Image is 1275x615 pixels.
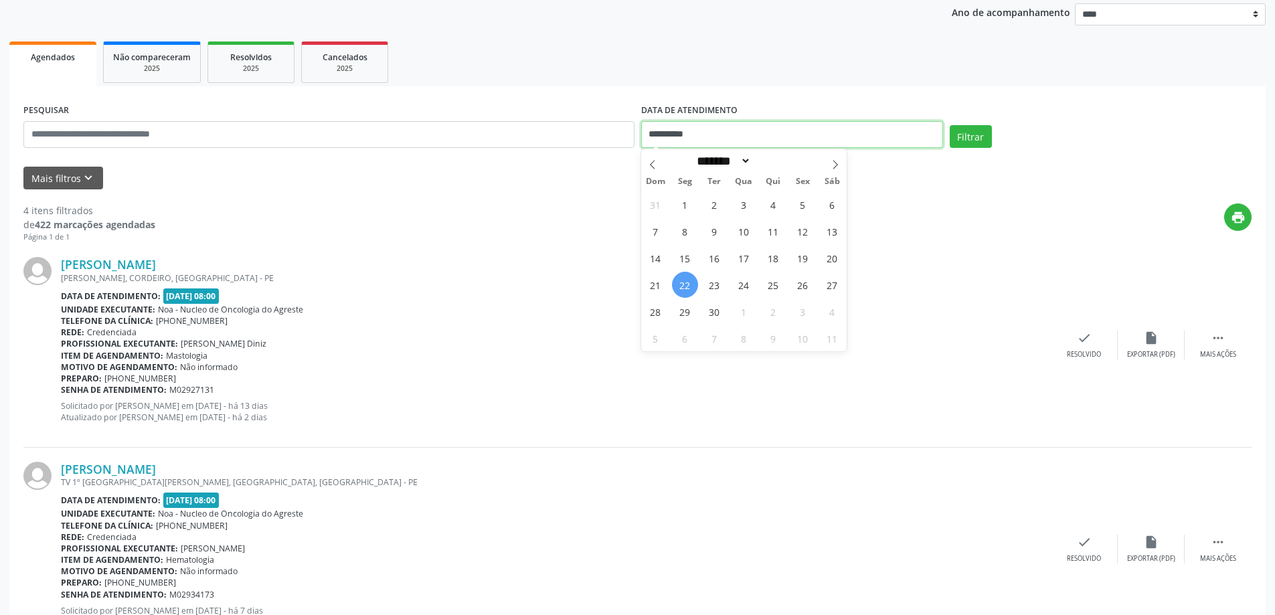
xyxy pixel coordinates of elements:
i:  [1211,535,1225,549]
span: Setembro 10, 2025 [731,218,757,244]
label: PESQUISAR [23,100,69,121]
span: [DATE] 08:00 [163,493,220,508]
b: Rede: [61,531,84,543]
span: Noa - Nucleo de Oncologia do Agreste [158,304,303,315]
a: [PERSON_NAME] [61,257,156,272]
input: Year [751,154,795,168]
div: Mais ações [1200,350,1236,359]
span: Setembro 6, 2025 [819,191,845,217]
b: Profissional executante: [61,338,178,349]
span: Sex [788,177,817,186]
span: Dom [641,177,671,186]
span: Setembro 14, 2025 [643,245,669,271]
span: Não informado [180,565,238,577]
div: Resolvido [1067,350,1101,359]
span: Outubro 8, 2025 [731,325,757,351]
button: Mais filtroskeyboard_arrow_down [23,167,103,190]
b: Senha de atendimento: [61,589,167,600]
i: check [1077,331,1092,345]
p: Ano de acompanhamento [952,3,1070,20]
span: Outubro 2, 2025 [760,298,786,325]
b: Item de agendamento: [61,554,163,565]
b: Senha de atendimento: [61,384,167,396]
span: Setembro 23, 2025 [701,272,728,298]
b: Data de atendimento: [61,495,161,506]
div: [PERSON_NAME], CORDEIRO, [GEOGRAPHIC_DATA] - PE [61,272,1051,284]
span: M02934173 [169,589,214,600]
span: M02927131 [169,384,214,396]
b: Item de agendamento: [61,350,163,361]
span: [PHONE_NUMBER] [104,577,176,588]
span: Outubro 7, 2025 [701,325,728,351]
span: Qua [729,177,758,186]
div: Página 1 de 1 [23,232,155,243]
b: Preparo: [61,373,102,384]
span: [DATE] 08:00 [163,288,220,304]
span: Setembro 8, 2025 [672,218,698,244]
div: 2025 [218,64,284,74]
span: Setembro 20, 2025 [819,245,845,271]
span: Credenciada [87,327,137,338]
span: Outubro 11, 2025 [819,325,845,351]
div: 4 itens filtrados [23,203,155,217]
img: img [23,257,52,285]
p: Solicitado por [PERSON_NAME] em [DATE] - há 13 dias Atualizado por [PERSON_NAME] em [DATE] - há 2... [61,400,1051,423]
span: Setembro 30, 2025 [701,298,728,325]
span: Setembro 9, 2025 [701,218,728,244]
span: Credenciada [87,531,137,543]
span: Outubro 10, 2025 [790,325,816,351]
b: Data de atendimento: [61,290,161,302]
span: Não informado [180,361,238,373]
span: Sáb [817,177,847,186]
span: Ter [699,177,729,186]
span: Setembro 15, 2025 [672,245,698,271]
span: Agosto 31, 2025 [643,191,669,217]
span: Outubro 3, 2025 [790,298,816,325]
div: 2025 [311,64,378,74]
span: Outubro 4, 2025 [819,298,845,325]
span: Setembro 16, 2025 [701,245,728,271]
span: Setembro 12, 2025 [790,218,816,244]
span: Setembro 29, 2025 [672,298,698,325]
div: Exportar (PDF) [1127,554,1175,563]
b: Telefone da clínica: [61,315,153,327]
div: Exportar (PDF) [1127,350,1175,359]
span: Setembro 18, 2025 [760,245,786,271]
span: Hematologia [166,554,214,565]
div: Mais ações [1200,554,1236,563]
label: DATA DE ATENDIMENTO [641,100,738,121]
div: Resolvido [1067,554,1101,563]
b: Motivo de agendamento: [61,361,177,373]
span: Noa - Nucleo de Oncologia do Agreste [158,508,303,519]
span: Setembro 2, 2025 [701,191,728,217]
div: de [23,217,155,232]
i: insert_drive_file [1144,331,1159,345]
span: Mastologia [166,350,207,361]
span: Seg [670,177,699,186]
img: img [23,462,52,490]
span: Setembro 27, 2025 [819,272,845,298]
span: Setembro 13, 2025 [819,218,845,244]
span: Setembro 4, 2025 [760,191,786,217]
b: Motivo de agendamento: [61,565,177,577]
i: check [1077,535,1092,549]
i:  [1211,331,1225,345]
i: print [1231,210,1246,225]
select: Month [693,154,752,168]
b: Rede: [61,327,84,338]
span: Setembro 1, 2025 [672,191,698,217]
span: Resolvidos [230,52,272,63]
span: Setembro 28, 2025 [643,298,669,325]
strong: 422 marcações agendadas [35,218,155,231]
button: print [1224,203,1252,231]
span: Setembro 24, 2025 [731,272,757,298]
span: Setembro 26, 2025 [790,272,816,298]
b: Profissional executante: [61,543,178,554]
span: Setembro 5, 2025 [790,191,816,217]
span: Setembro 19, 2025 [790,245,816,271]
span: Setembro 22, 2025 [672,272,698,298]
span: Setembro 17, 2025 [731,245,757,271]
a: [PERSON_NAME] [61,462,156,476]
span: Qui [758,177,788,186]
span: Setembro 25, 2025 [760,272,786,298]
